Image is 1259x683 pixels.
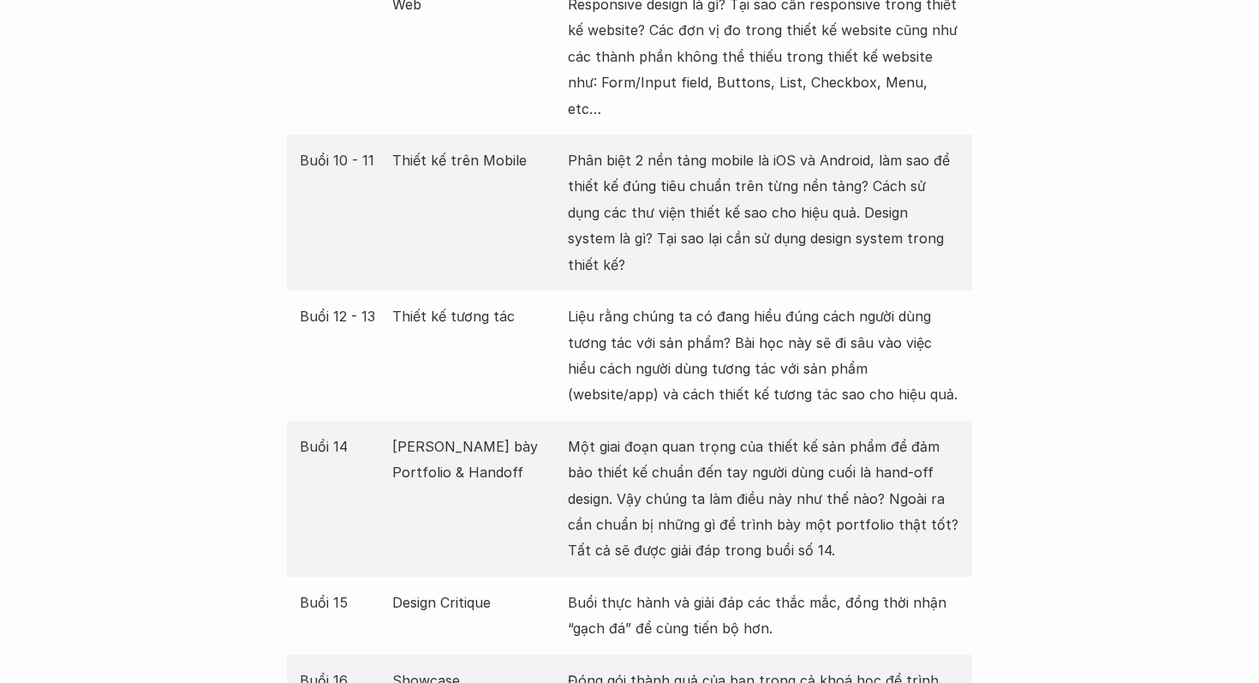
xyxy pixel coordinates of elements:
p: Thiết kế tương tác [392,303,560,329]
p: Liệu rằng chúng ta có đang hiểu đúng cách người dùng tương tác với sản phẩm? Bài học này sẽ đi sâ... [568,303,959,408]
p: Buổi 12 - 13 [300,303,384,329]
p: Buổi 15 [300,590,384,615]
p: Buổi thực hành và giải đáp các thắc mắc, đồng thời nhận “gạch đá” để cùng tiến bộ hơn. [568,590,959,642]
p: Design Critique [392,590,560,615]
p: [PERSON_NAME] bày Portfolio & Handoff [392,434,560,486]
p: Thiết kế trên Mobile [392,147,560,173]
p: Buổi 14 [300,434,384,459]
p: Buổi 10 - 11 [300,147,384,173]
p: Một giai đoạn quan trọng của thiết kế sản phẩm để đảm bảo thiết kế chuẩn đến tay người dùng cuối ... [568,434,959,564]
p: Phân biệt 2 nền tảng mobile là iOS và Android, làm sao để thiết kế đúng tiêu chuẩn trên từng nền ... [568,147,959,278]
